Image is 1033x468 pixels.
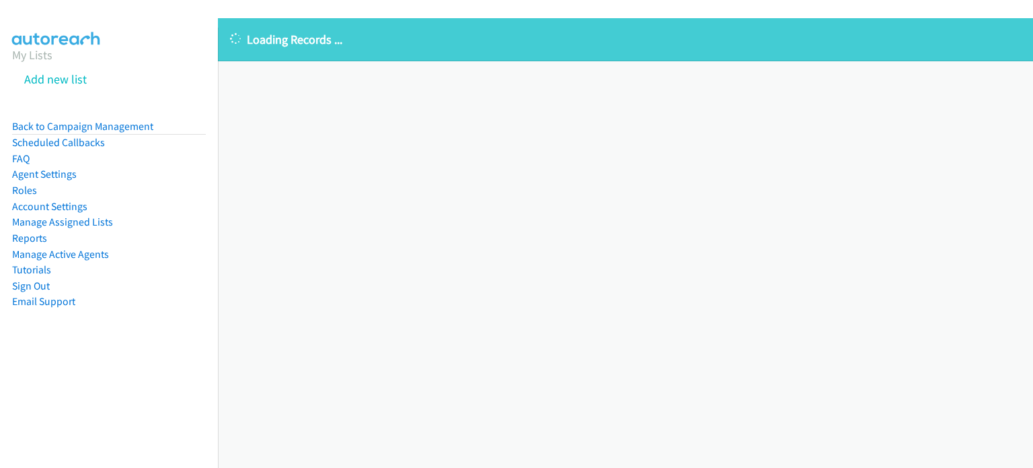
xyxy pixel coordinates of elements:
[12,279,50,292] a: Sign Out
[12,295,75,308] a: Email Support
[24,71,87,87] a: Add new list
[12,120,153,133] a: Back to Campaign Management
[12,152,30,165] a: FAQ
[230,30,1021,48] p: Loading Records ...
[12,248,109,261] a: Manage Active Agents
[12,168,77,180] a: Agent Settings
[12,47,52,63] a: My Lists
[12,136,105,149] a: Scheduled Callbacks
[12,263,51,276] a: Tutorials
[12,184,37,197] a: Roles
[12,215,113,228] a: Manage Assigned Lists
[12,232,47,244] a: Reports
[12,200,87,213] a: Account Settings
